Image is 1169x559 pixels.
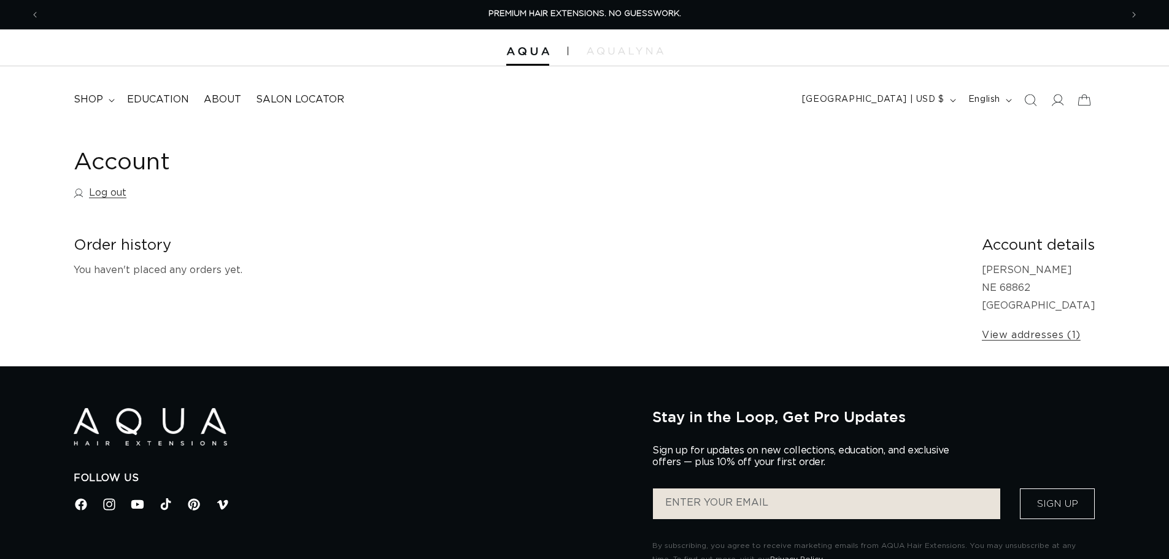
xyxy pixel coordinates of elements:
[127,93,189,106] span: Education
[74,184,126,202] a: Log out
[249,86,352,114] a: Salon Locator
[982,326,1081,344] a: View addresses (1)
[256,93,344,106] span: Salon Locator
[74,472,634,485] h2: Follow Us
[204,93,241,106] span: About
[982,261,1095,314] p: [PERSON_NAME] NE 68862 [GEOGRAPHIC_DATA]
[74,148,1095,178] h1: Account
[1020,488,1095,519] button: Sign Up
[1017,87,1044,114] summary: Search
[795,88,961,112] button: [GEOGRAPHIC_DATA] | USD $
[968,93,1000,106] span: English
[653,488,1000,519] input: ENTER YOUR EMAIL
[74,408,227,445] img: Aqua Hair Extensions
[120,86,196,114] a: Education
[587,47,663,55] img: aqualyna.com
[1121,3,1148,26] button: Next announcement
[21,3,48,26] button: Previous announcement
[506,47,549,56] img: Aqua Hair Extensions
[488,10,681,18] span: PREMIUM HAIR EXTENSIONS. NO GUESSWORK.
[982,236,1095,255] h2: Account details
[652,408,1095,425] h2: Stay in the Loop, Get Pro Updates
[66,86,120,114] summary: shop
[652,445,959,468] p: Sign up for updates on new collections, education, and exclusive offers — plus 10% off your first...
[196,86,249,114] a: About
[802,93,944,106] span: [GEOGRAPHIC_DATA] | USD $
[961,88,1017,112] button: English
[74,93,103,106] span: shop
[74,236,962,255] h2: Order history
[74,261,962,279] p: You haven't placed any orders yet.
